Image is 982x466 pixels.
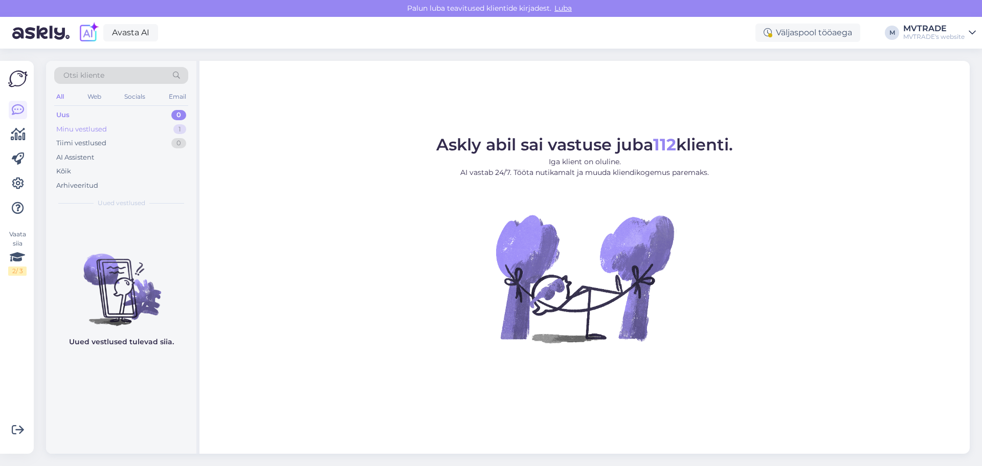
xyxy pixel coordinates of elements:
div: 0 [171,138,186,148]
div: All [54,90,66,103]
img: Askly Logo [8,69,28,88]
div: Socials [122,90,147,103]
div: Uus [56,110,70,120]
div: Email [167,90,188,103]
span: Otsi kliente [63,70,104,81]
div: Web [85,90,103,103]
b: 112 [653,135,676,154]
div: Väljaspool tööaega [755,24,860,42]
div: Vaata siia [8,230,27,276]
div: MVTRADE [903,25,965,33]
div: Kõik [56,166,71,176]
div: MVTRADE's website [903,33,965,41]
img: No Chat active [493,186,677,370]
div: 1 [173,124,186,135]
img: explore-ai [78,22,99,43]
span: Luba [551,4,575,13]
span: Askly abil sai vastuse juba klienti. [436,135,733,154]
div: Arhiveeritud [56,181,98,191]
div: Tiimi vestlused [56,138,106,148]
p: Iga klient on oluline. AI vastab 24/7. Tööta nutikamalt ja muuda kliendikogemus paremaks. [436,157,733,178]
div: 2 / 3 [8,267,27,276]
a: MVTRADEMVTRADE's website [903,25,976,41]
div: M [885,26,899,40]
p: Uued vestlused tulevad siia. [69,337,174,347]
img: No chats [46,235,196,327]
div: 0 [171,110,186,120]
span: Uued vestlused [98,198,145,208]
div: Minu vestlused [56,124,107,135]
div: AI Assistent [56,152,94,163]
a: Avasta AI [103,24,158,41]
